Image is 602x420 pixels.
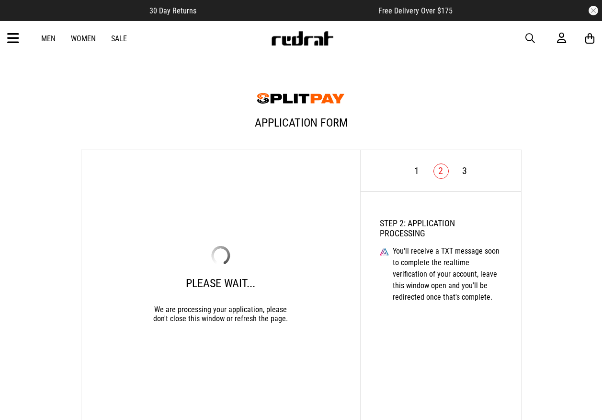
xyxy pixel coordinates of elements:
img: loading [211,245,231,265]
h2: STEP 2: Application Processing [380,218,502,238]
a: Sale [111,34,127,43]
span: Free Delivery Over $175 [378,6,453,15]
img: Redrat logo [271,31,334,46]
a: Women [71,34,96,43]
a: Men [41,34,56,43]
h1: Application Form [81,108,522,145]
iframe: Customer reviews powered by Trustpilot [216,6,359,15]
div: We are processing your application, please don't close this window or refresh the page. [149,292,293,323]
a: 1 [414,165,419,176]
div: You'll receive a TXT message soon to complete the realtime verification of your account, leave th... [389,245,502,303]
a: 3 [462,165,467,176]
span: 30 Day Returns [149,6,196,15]
div: Please Wait... [186,276,255,292]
